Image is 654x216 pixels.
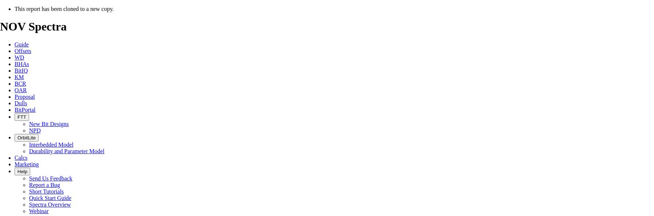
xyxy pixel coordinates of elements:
a: WD [15,54,24,61]
a: Webinar [29,208,49,214]
a: Proposal [15,94,35,100]
a: Report a Bug [29,182,60,188]
button: Help [15,168,30,175]
button: FTT [15,113,29,121]
a: BitIQ [15,68,28,74]
a: KM [15,74,24,80]
a: Interbedded Model [29,142,73,148]
a: Marketing [15,161,39,167]
span: Help [17,169,27,174]
a: Quick Start Guide [29,195,71,201]
a: Spectra Overview [29,201,71,208]
a: BCR [15,81,26,87]
button: OrbitLite [15,134,39,142]
span: FTT [17,114,26,120]
a: BitPortal [15,107,36,113]
a: New Bit Designs [29,121,69,127]
a: BHAs [15,61,29,67]
a: NPD [29,127,41,134]
a: Send Us Feedback [29,175,72,182]
a: Durability and Parameter Model [29,148,105,154]
a: Short Tutorials [29,188,64,195]
span: This report has been cloned to a new copy. [15,6,114,12]
a: Guide [15,41,29,48]
span: OrbitLite [17,135,36,140]
a: Dulls [15,100,27,106]
a: Offsets [15,48,31,54]
a: Calcs [15,155,28,161]
a: OAR [15,87,27,93]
